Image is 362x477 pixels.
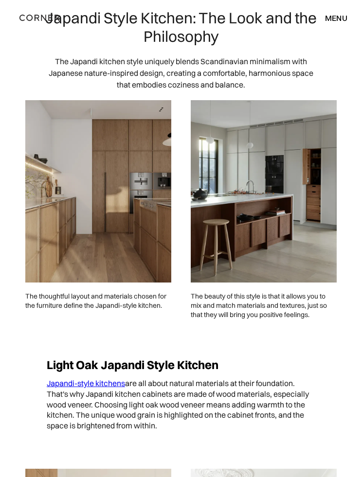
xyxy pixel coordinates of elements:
p: The thoughtful layout and materials chosen for the furniture define the Japandi-style kitchen. [25,283,171,320]
div: menu [325,14,347,22]
a: Japandi-style kitchens [47,379,125,389]
a: home [15,12,86,24]
h1: Japandi Style Kitchen: The Look and the Philosophy [45,9,317,46]
div: menu [315,10,347,26]
strong: Light Oak Japandi Style Kitchen [47,358,218,372]
p: The Japandi kitchen style uniquely blends Scandinavian minimalism with Japanese nature-inspired d... [45,56,317,91]
p: The beauty of this style is that it allows you to mix and match materials and textures, just so t... [191,283,337,330]
p: are all about natural materials at their foundation. That's why Japandi kitchen cabinets are made... [47,379,315,431]
p: ‍ [47,436,315,447]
